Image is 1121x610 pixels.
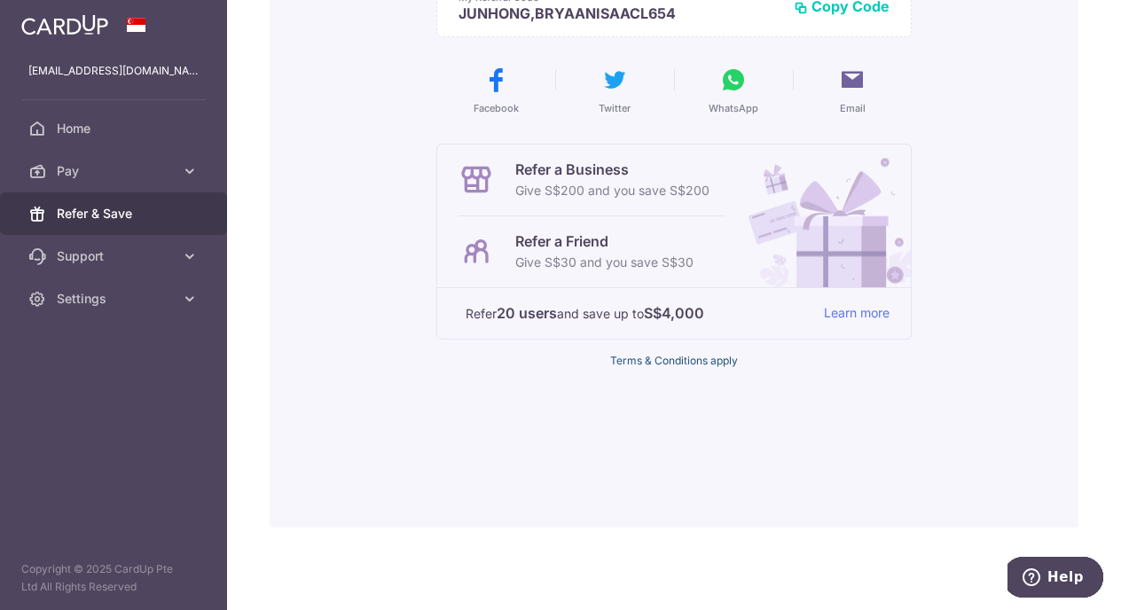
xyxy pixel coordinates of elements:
[732,145,911,287] img: Refer
[515,159,709,180] p: Refer a Business
[40,12,76,28] span: Help
[562,66,667,115] button: Twitter
[515,252,694,273] p: Give S$30 and you save S$30
[515,180,709,201] p: Give S$200 and you save S$200
[800,66,905,115] button: Email
[681,66,786,115] button: WhatsApp
[474,101,519,115] span: Facebook
[57,247,174,265] span: Support
[610,354,738,367] a: Terms & Conditions apply
[497,302,557,324] strong: 20 users
[840,101,866,115] span: Email
[57,205,174,223] span: Refer & Save
[466,302,810,325] p: Refer and save up to
[21,14,108,35] img: CardUp
[644,302,704,324] strong: S$4,000
[515,231,694,252] p: Refer a Friend
[57,290,174,308] span: Settings
[57,120,174,137] span: Home
[1007,557,1103,601] iframe: Opens a widget where you can find more information
[599,101,631,115] span: Twitter
[459,4,780,22] p: JUNHONG,BRYAANISAACL654
[28,62,199,80] p: [EMAIL_ADDRESS][DOMAIN_NAME]
[709,101,758,115] span: WhatsApp
[824,302,890,325] a: Learn more
[57,162,174,180] span: Pay
[443,66,548,115] button: Facebook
